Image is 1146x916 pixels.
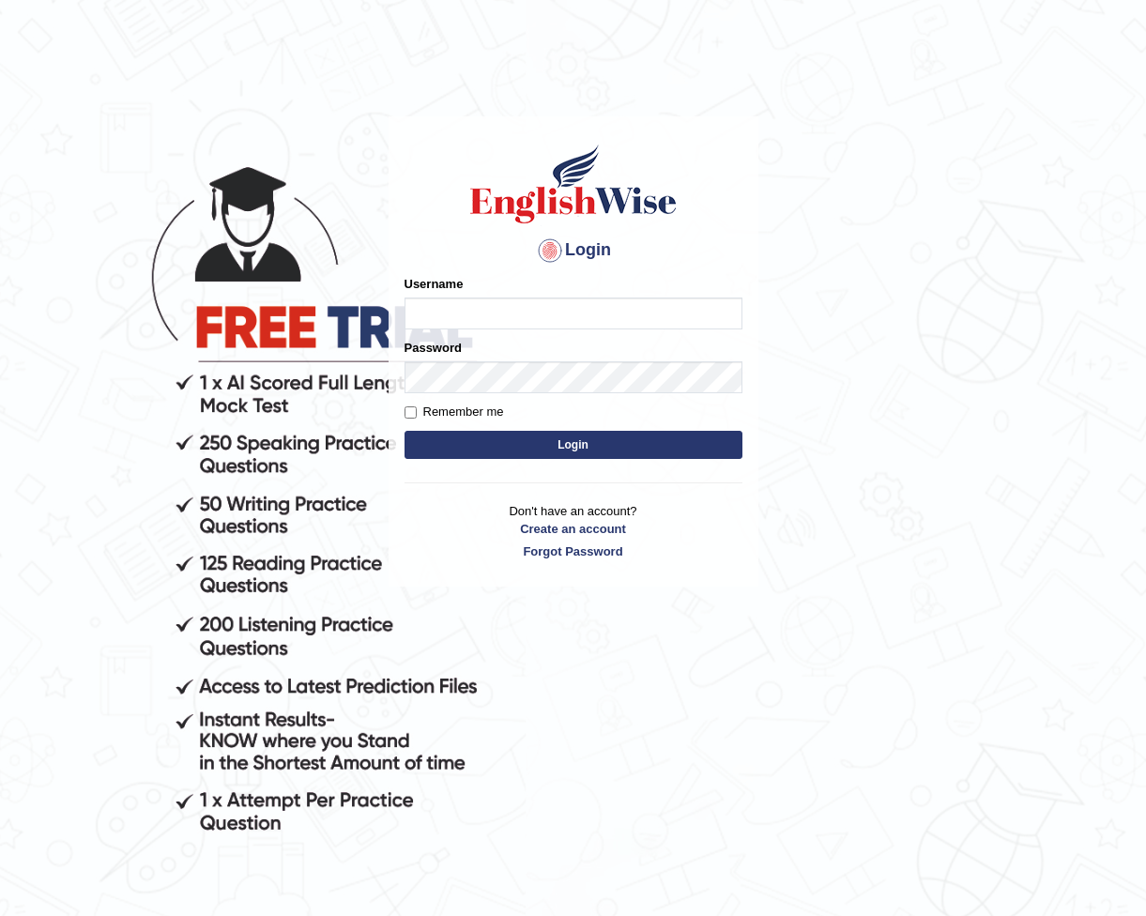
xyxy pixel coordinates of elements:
[405,403,504,421] label: Remember me
[405,431,742,459] button: Login
[466,142,680,226] img: Logo of English Wise sign in for intelligent practice with AI
[405,542,742,560] a: Forgot Password
[405,406,417,419] input: Remember me
[405,236,742,266] h4: Login
[405,275,464,293] label: Username
[405,502,742,560] p: Don't have an account?
[405,520,742,538] a: Create an account
[405,339,462,357] label: Password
